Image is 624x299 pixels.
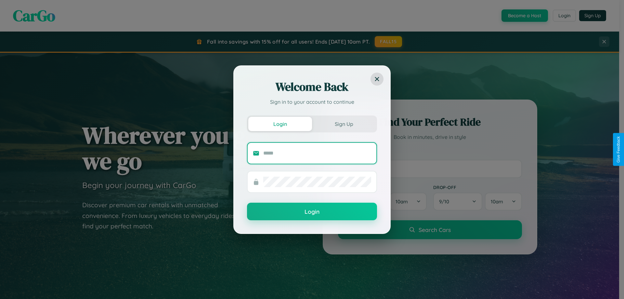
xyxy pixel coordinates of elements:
[616,136,621,163] div: Give Feedback
[247,79,377,95] h2: Welcome Back
[312,117,376,131] button: Sign Up
[248,117,312,131] button: Login
[247,98,377,106] p: Sign in to your account to continue
[247,203,377,220] button: Login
